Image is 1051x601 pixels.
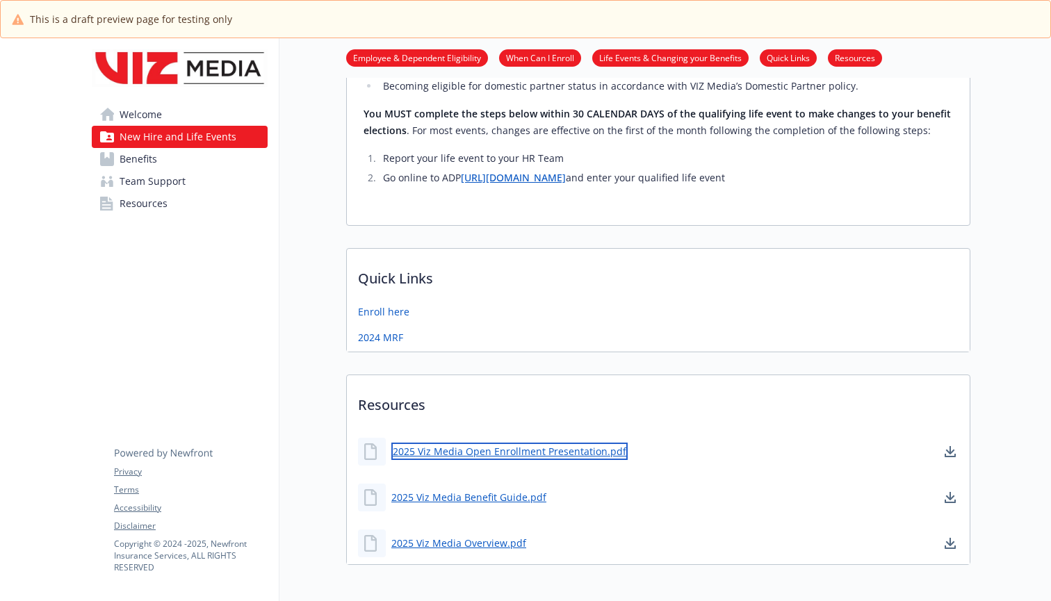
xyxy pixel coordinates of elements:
[120,126,236,148] span: New Hire and Life Events
[391,490,546,504] a: 2025 Viz Media Benefit Guide.pdf
[942,443,959,460] a: download document
[942,535,959,552] a: download document
[592,51,749,64] a: Life Events & Changing your Benefits
[114,520,267,532] a: Disclaimer
[347,249,970,300] p: Quick Links
[92,126,268,148] a: New Hire and Life Events
[92,104,268,126] a: Welcome
[358,304,409,319] a: Enroll here
[120,170,186,192] span: Team Support
[120,192,168,215] span: Resources
[114,466,267,478] a: Privacy
[347,375,970,427] p: Resources
[92,192,268,215] a: Resources
[391,536,526,550] a: 2025 Viz Media Overview.pdf
[30,12,232,26] span: This is a draft preview page for testing only
[114,538,267,573] p: Copyright © 2024 - 2025 , Newfront Insurance Services, ALL RIGHTS RESERVED
[461,171,566,184] a: [URL][DOMAIN_NAME]
[92,148,268,170] a: Benefits
[379,78,953,94] li: Becoming eligible for domestic partner status in accordance with VIZ Media’s Domestic Partner pol...
[364,106,953,139] p: . For most events, changes are effective on the first of the month following the completion of th...
[379,170,953,186] li: Go online to ADP and enter your qualified life event
[358,330,403,345] a: 2024 MRF
[120,104,162,126] span: Welcome
[114,502,267,514] a: Accessibility
[828,51,882,64] a: Resources
[120,148,157,170] span: Benefits
[346,51,488,64] a: Employee & Dependent Eligibility
[379,150,953,167] li: Report your life event to your HR Team
[942,489,959,506] a: download document
[391,443,628,460] a: 2025 Viz Media Open Enrollment Presentation.pdf
[760,51,817,64] a: Quick Links
[92,170,268,192] a: Team Support
[499,51,581,64] a: When Can I Enroll
[114,484,267,496] a: Terms
[364,107,951,137] strong: You MUST complete the steps below within 30 CALENDAR DAYS of the qualifying life event to make ch...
